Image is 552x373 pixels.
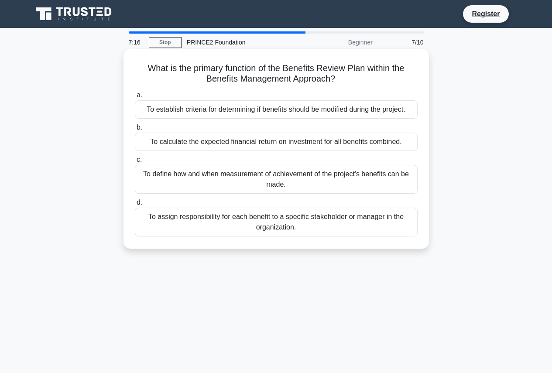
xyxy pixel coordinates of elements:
div: PRINCE2 Foundation [182,34,302,51]
div: To assign responsibility for each benefit to a specific stakeholder or manager in the organization. [135,208,418,236]
div: Beginner [302,34,378,51]
a: Register [466,8,505,19]
div: 7:16 [123,34,149,51]
div: To calculate the expected financial return on investment for all benefits combined. [135,133,418,151]
span: b. [137,123,142,131]
div: To define how and when measurement of achievement of the project's benefits can be made. [135,165,418,194]
a: Stop [149,37,182,48]
span: a. [137,91,142,99]
span: c. [137,156,142,163]
div: To establish criteria for determining if benefits should be modified during the project. [135,100,418,119]
span: d. [137,198,142,206]
h5: What is the primary function of the Benefits Review Plan within the Benefits Management Approach? [134,63,418,85]
div: 7/10 [378,34,429,51]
